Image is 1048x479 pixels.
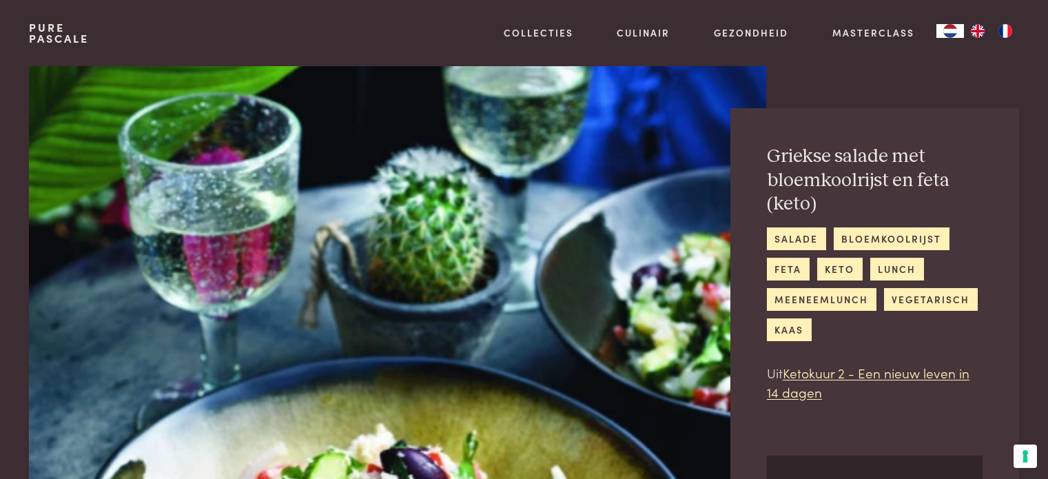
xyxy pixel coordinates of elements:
[767,145,983,216] h2: Griekse salade met bloemkoolrijst en feta (keto)
[617,26,670,40] a: Culinair
[834,227,949,250] a: bloemkoolrijst
[767,363,983,402] p: Uit
[817,258,863,281] a: keto
[964,24,992,38] a: EN
[992,24,1019,38] a: FR
[504,26,573,40] a: Collecties
[936,24,1019,38] aside: Language selected: Nederlands
[767,363,969,402] a: Ketokuur 2 - Een nieuw leven in 14 dagen
[767,227,826,250] a: salade
[767,258,810,281] a: feta
[832,26,914,40] a: Masterclass
[714,26,788,40] a: Gezondheid
[767,288,876,311] a: meeneemlunch
[767,318,812,341] a: kaas
[870,258,924,281] a: lunch
[884,288,978,311] a: vegetarisch
[936,24,964,38] a: NL
[936,24,964,38] div: Language
[1014,445,1037,468] button: Uw voorkeuren voor toestemming voor trackingtechnologieën
[964,24,1019,38] ul: Language list
[29,22,89,44] a: PurePascale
